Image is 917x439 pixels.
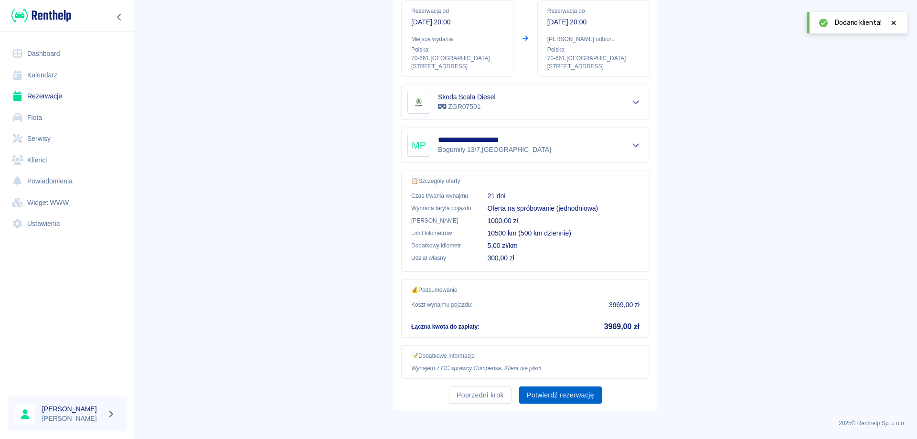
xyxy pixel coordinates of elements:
[407,134,430,157] div: MP
[449,386,512,404] button: Poprzedni krok
[411,364,640,373] p: Wynajem z OC sprawcy Compensa. Klient nie płaci
[409,93,428,112] img: Image
[438,102,496,112] p: ZGR07501
[8,86,127,107] a: Rezerwacje
[8,150,127,171] a: Klienci
[411,7,503,15] p: Rezerwacja od
[835,18,882,28] span: Dodano klienta!
[438,145,551,155] p: Bogumiły 13/7 , [GEOGRAPHIC_DATA]
[112,11,127,23] button: Zwiń nawigację
[411,63,503,71] p: [STREET_ADDRESS]
[411,216,472,225] p: [PERSON_NAME]
[411,352,640,360] p: 📝 Dodatkowe informacje
[438,92,496,102] h6: Skoda Scala Diesel
[628,96,644,109] button: Pokaż szczegóły
[519,386,602,404] button: Potwierdź rezerwację
[8,64,127,86] a: Kalendarz
[8,128,127,150] a: Serwisy
[487,228,640,238] p: 10500 km (500 km dziennie)
[487,216,640,226] p: 1000,00 zł
[487,203,640,214] p: Oferta na spróbowanie (jednodniowa)
[8,43,127,64] a: Dashboard
[411,35,503,43] p: Miejsce wydania
[411,54,503,63] p: 70-661 , [GEOGRAPHIC_DATA]
[547,35,640,43] p: [PERSON_NAME] odbioru
[547,54,640,63] p: 70-661 , [GEOGRAPHIC_DATA]
[487,191,640,201] p: 21 dni
[411,45,503,54] p: Polska
[487,253,640,263] p: 300,00 zł
[8,192,127,214] a: Widget WWW
[8,107,127,128] a: Flota
[411,241,472,250] p: Dodatkowy kilometr
[628,139,644,152] button: Pokaż szczegóły
[42,404,103,414] h6: [PERSON_NAME]
[411,229,472,237] p: Limit kilometrów
[547,45,640,54] p: Polska
[411,254,472,262] p: Udział własny
[8,8,71,23] a: Renthelp logo
[145,419,906,428] p: 2025 © Renthelp Sp. z o.o.
[42,414,103,424] p: [PERSON_NAME]
[11,8,71,23] img: Renthelp logo
[604,322,640,332] h5: 3969,00 zł
[547,63,640,71] p: [STREET_ADDRESS]
[547,17,640,27] p: [DATE] 20:00
[411,177,640,185] p: 📋 Szczegóły oferty
[609,300,640,310] p: 3969,00 zł
[411,17,503,27] p: [DATE] 20:00
[411,322,480,331] p: Łączna kwota do zapłaty :
[547,7,640,15] p: Rezerwacja do
[411,286,640,294] p: 💰 Podsumowanie
[411,300,473,309] p: Koszt wynajmu pojazdu :
[411,192,472,200] p: Czas trwania wynajmu
[487,241,640,251] p: 5,00 zł/km
[411,204,472,213] p: Wybrana taryfa pojazdu
[8,171,127,192] a: Powiadomienia
[8,213,127,235] a: Ustawienia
